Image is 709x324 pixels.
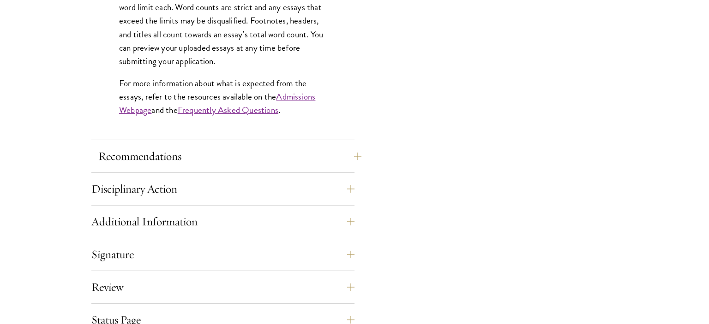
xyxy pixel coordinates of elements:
button: Disciplinary Action [91,178,354,200]
button: Recommendations [98,145,361,167]
button: Review [91,276,354,298]
a: Frequently Asked Questions [178,103,278,117]
a: Admissions Webpage [119,90,315,117]
button: Additional Information [91,211,354,233]
button: Signature [91,243,354,265]
p: For more information about what is expected from the essays, refer to the resources available on ... [119,77,327,117]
